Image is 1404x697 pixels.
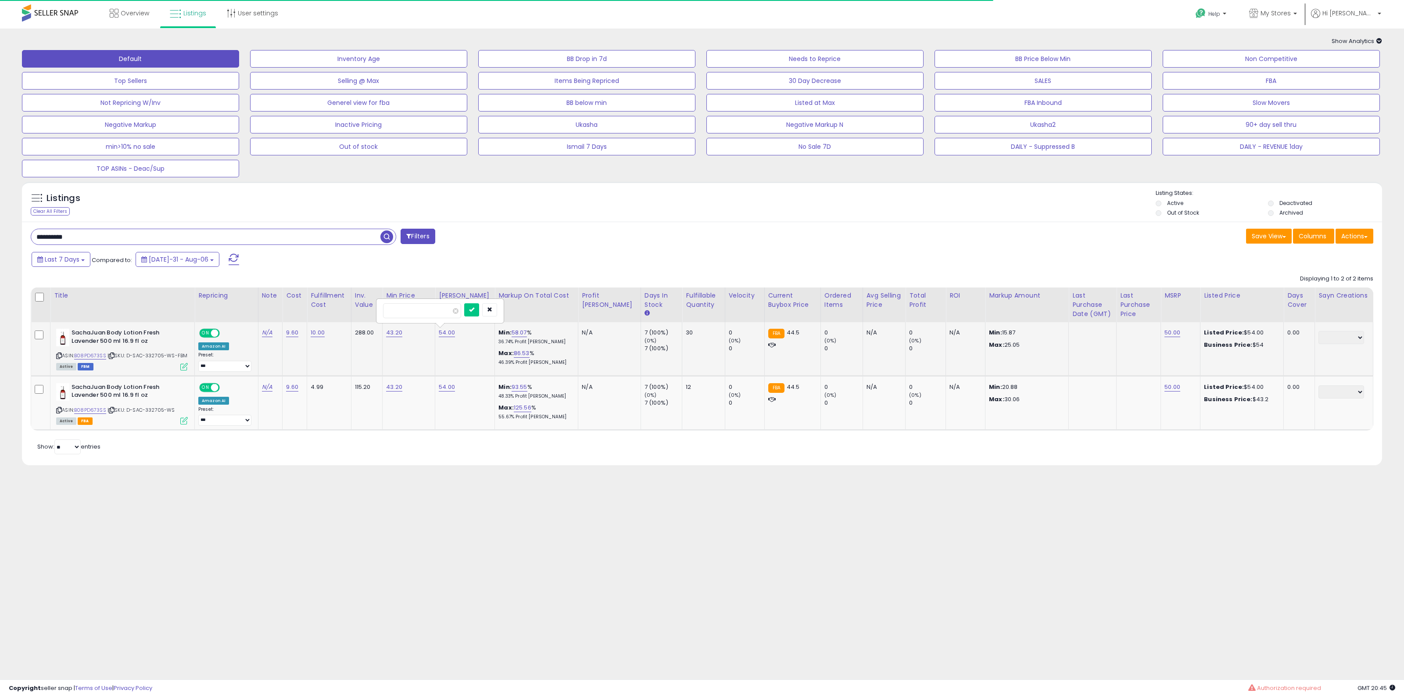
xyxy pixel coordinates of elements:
[935,116,1152,133] button: Ukasha2
[72,383,178,402] b: SachaJuan Body Lotion Fresh Lavender 500 ml 16.9 fl oz
[1208,10,1220,18] span: Help
[645,337,657,344] small: (0%)
[386,383,402,392] a: 43.20
[645,329,682,337] div: 7 (100%)
[56,329,188,370] div: ASIN:
[1164,328,1180,337] a: 50.00
[218,330,233,337] span: OFF
[989,383,1002,391] strong: Min:
[22,94,239,111] button: Not Repricing W/Inv
[729,383,764,391] div: 0
[78,417,93,425] span: FBA
[198,342,229,350] div: Amazon AI
[45,255,79,264] span: Last 7 Days
[439,291,491,300] div: [PERSON_NAME]
[949,329,978,337] div: N/A
[1332,37,1382,45] span: Show Analytics
[56,383,69,401] img: 31o3o+OYrDL._SL40_.jpg
[989,383,1062,391] p: 20.88
[498,349,571,366] div: %
[107,352,187,359] span: | SKU: D-SAC-332705-WS-FBM
[311,383,344,391] div: 4.99
[729,329,764,337] div: 0
[824,345,863,352] div: 0
[498,393,571,399] p: 48.33% Profit [PERSON_NAME]
[706,138,924,155] button: No Sale 7D
[909,345,946,352] div: 0
[645,309,650,317] small: Days In Stock.
[909,337,921,344] small: (0%)
[286,383,298,392] a: 9.60
[706,72,924,90] button: 30 Day Decrease
[1195,8,1206,19] i: Get Help
[706,50,924,68] button: Needs to Reprice
[1204,383,1244,391] b: Listed Price:
[22,72,239,90] button: Top Sellers
[768,291,817,309] div: Current Buybox Price
[935,72,1152,90] button: SALES
[250,72,467,90] button: Selling @ Max
[989,341,1062,349] p: 25.05
[262,291,279,300] div: Note
[512,328,527,337] a: 58.07
[989,395,1004,403] strong: Max:
[250,138,467,155] button: Out of stock
[1204,328,1244,337] b: Listed Price:
[645,291,678,309] div: Days In Stock
[1161,287,1200,322] th: CSV column name: cust_attr_1_MSRP
[386,291,431,300] div: Min Price
[1299,232,1326,241] span: Columns
[498,414,571,420] p: 55.67% Profit [PERSON_NAME]
[478,116,695,133] button: Ukasha
[498,291,574,300] div: Markup on Total Cost
[183,9,206,18] span: Listings
[686,383,718,391] div: 12
[1287,291,1311,309] div: Days Cover
[1163,94,1380,111] button: Slow Movers
[56,363,76,370] span: All listings currently available for purchase on Amazon
[729,337,741,344] small: (0%)
[1167,209,1199,216] label: Out of Stock
[645,345,682,352] div: 7 (100%)
[198,397,229,405] div: Amazon AI
[439,328,455,337] a: 54.00
[867,383,899,391] div: N/A
[1315,287,1373,322] th: CSV column name: cust_attr_5_Sayn Creations
[401,229,435,244] button: Filters
[824,392,837,399] small: (0%)
[498,328,512,337] b: Min:
[909,392,921,399] small: (0%)
[478,94,695,111] button: BB below min
[935,94,1152,111] button: FBA Inbound
[989,395,1062,403] p: 30.06
[107,406,175,413] span: | SKU: D-SAC-332705-WS
[1336,229,1373,244] button: Actions
[355,383,376,391] div: 115.20
[768,329,784,338] small: FBA
[286,291,303,300] div: Cost
[1204,383,1277,391] div: $54.00
[478,50,695,68] button: BB Drop in 7d
[498,404,571,420] div: %
[200,330,211,337] span: ON
[1279,199,1312,207] label: Deactivated
[250,94,467,111] button: Generel view for fba
[787,383,800,391] span: 44.5
[218,384,233,391] span: OFF
[686,291,721,309] div: Fulfillable Quantity
[250,50,467,68] button: Inventory Age
[1163,50,1380,68] button: Non Competitive
[74,406,106,414] a: B08PD673SS
[867,329,899,337] div: N/A
[1189,1,1235,29] a: Help
[37,442,100,451] span: Show: entries
[1293,229,1334,244] button: Columns
[824,383,863,391] div: 0
[989,341,1004,349] strong: Max:
[582,383,634,391] div: N/A
[1318,291,1369,300] div: Sayn Creations
[582,291,637,309] div: Profit [PERSON_NAME]
[311,328,325,337] a: 10.00
[512,383,527,392] a: 93.55
[1287,329,1308,337] div: 0.00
